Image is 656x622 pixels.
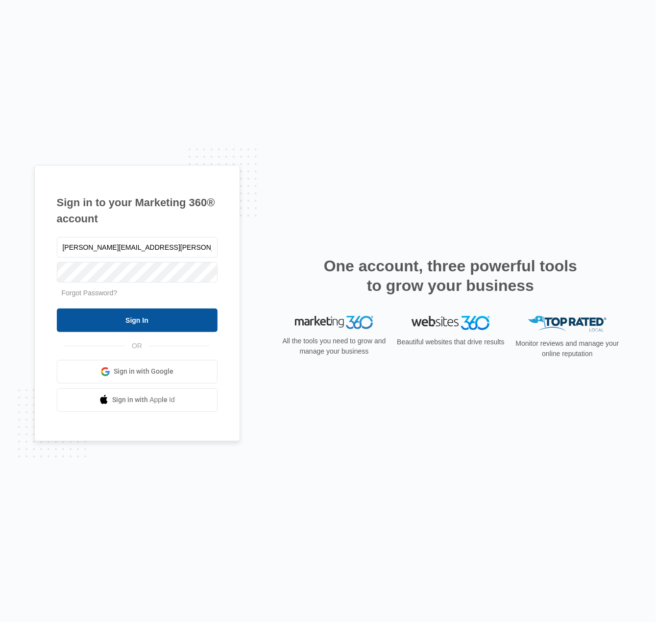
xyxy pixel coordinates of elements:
[396,337,506,347] p: Beautiful websites that drive results
[62,289,118,297] a: Forgot Password?
[528,316,607,332] img: Top Rated Local
[512,338,622,359] p: Monitor reviews and manage your online reputation
[112,395,175,405] span: Sign in with Apple Id
[279,336,389,357] p: All the tools you need to grow and manage your business
[57,360,218,383] a: Sign in with Google
[57,237,218,258] input: Email
[57,309,218,332] input: Sign In
[125,341,149,351] span: OR
[57,194,218,227] h1: Sign in to your Marketing 360® account
[57,388,218,412] a: Sign in with Apple Id
[321,256,581,295] h2: One account, three powerful tools to grow your business
[114,366,173,377] span: Sign in with Google
[295,316,373,330] img: Marketing 360
[412,316,490,330] img: Websites 360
